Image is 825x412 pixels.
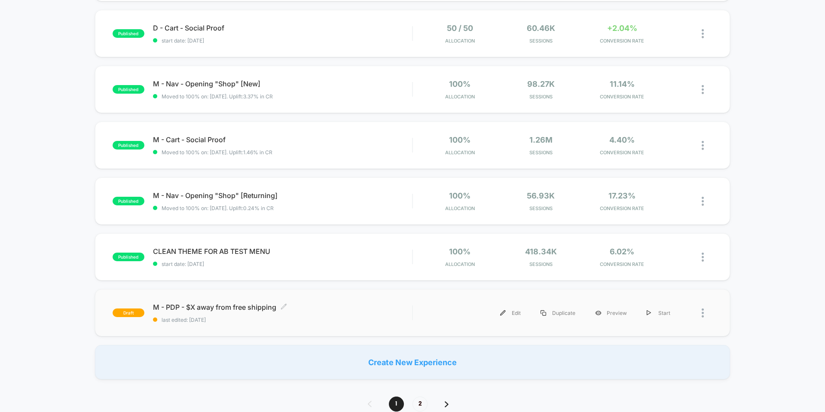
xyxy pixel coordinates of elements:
span: 4.40% [609,135,635,144]
span: Allocation [445,94,475,100]
span: CONVERSION RATE [584,205,660,211]
span: published [113,85,144,94]
span: 11.14% [610,79,635,89]
span: Sessions [503,150,580,156]
span: published [113,29,144,38]
span: 17.23% [608,191,636,200]
img: menu [647,310,651,316]
span: published [113,141,144,150]
img: close [702,85,704,94]
span: 60.46k [527,24,555,33]
span: 1.26M [529,135,553,144]
span: Moved to 100% on: [DATE] . Uplift: 0.24% in CR [162,205,274,211]
span: D - Cart - Social Proof [153,24,412,32]
span: 1 [389,397,404,412]
img: pagination forward [445,401,449,407]
span: Sessions [503,94,580,100]
span: published [113,253,144,261]
img: close [702,197,704,206]
span: 100% [449,191,471,200]
div: Create New Experience [95,345,730,379]
img: close [702,308,704,317]
img: menu [541,310,546,316]
span: Sessions [503,205,580,211]
span: published [113,197,144,205]
span: M - Nav - Opening "Shop" [New] [153,79,412,88]
span: CONVERSION RATE [584,38,660,44]
span: Allocation [445,150,475,156]
span: CLEAN THEME FOR AB TEST MENU [153,247,412,256]
span: Sessions [503,261,580,267]
span: M - PDP - $X away from free shipping [153,303,412,311]
span: CONVERSION RATE [584,150,660,156]
span: Moved to 100% on: [DATE] . Uplift: 1.46% in CR [162,149,272,156]
span: Allocation [445,38,475,44]
div: Duplicate [531,303,585,323]
div: Preview [585,303,637,323]
span: Allocation [445,261,475,267]
span: start date: [DATE] [153,37,412,44]
span: M - Nav - Opening "Shop" [Returning] [153,191,412,200]
img: menu [500,310,506,316]
img: close [702,29,704,38]
span: 418.34k [525,247,557,256]
span: Moved to 100% on: [DATE] . Uplift: 3.37% in CR [162,93,273,100]
span: M - Cart - Social Proof [153,135,412,144]
span: Sessions [503,38,580,44]
span: 56.93k [527,191,555,200]
span: 6.02% [610,247,634,256]
span: 50 / 50 [447,24,473,33]
span: +2.04% [607,24,637,33]
div: Start [637,303,680,323]
span: draft [113,308,144,317]
span: 100% [449,79,471,89]
img: close [702,253,704,262]
span: last edited: [DATE] [153,317,412,323]
span: Allocation [445,205,475,211]
span: 100% [449,135,471,144]
img: close [702,141,704,150]
span: start date: [DATE] [153,261,412,267]
div: Edit [490,303,531,323]
span: 100% [449,247,471,256]
span: 98.27k [527,79,555,89]
span: CONVERSION RATE [584,94,660,100]
span: 2 [412,397,428,412]
span: CONVERSION RATE [584,261,660,267]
